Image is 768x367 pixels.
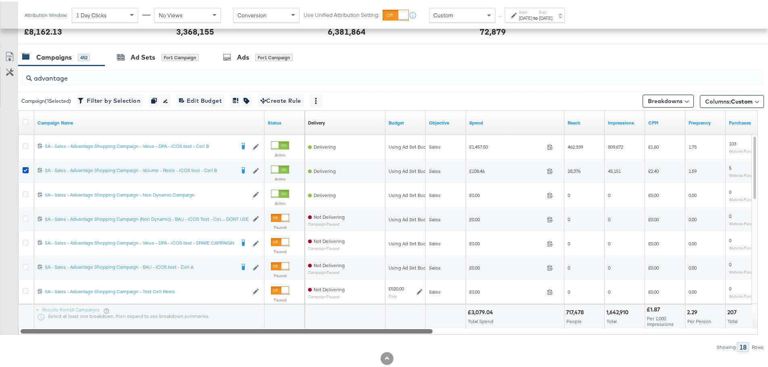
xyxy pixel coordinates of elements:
span: Custom [433,10,453,17]
span: 0 [608,215,610,221]
span: 1 Day Clicks [76,10,107,17]
div: Campaigns [36,51,72,60]
div: Using Ad Set Budget [389,215,433,221]
sub: Campaign Paused [308,293,345,297]
div: £3,079.04 [468,307,495,315]
span: 0 [568,215,570,221]
span: £0.00 [648,287,659,293]
div: Rows [751,343,764,348]
span: £0.00 [469,239,544,245]
div: £520.00 [389,284,404,290]
button: Edit Budget [177,93,224,106]
label: Paused [271,296,289,301]
a: The maximum amount you're willing to spend on your ads, on average each day or over the lifetime ... [389,118,423,124]
span: Delivering [314,191,336,197]
div: Attribution Window: [24,11,68,17]
a: The total amount spent to date. [469,118,561,124]
span: 0.00 [689,263,697,269]
div: 717,478 [566,307,586,315]
a: Your campaign's objective. [429,118,463,124]
div: SA - Sales - Advantage Shopping Campaign - BAU - iCOS test - Cell A [45,262,235,269]
label: Paused [271,272,289,277]
span: 0 [608,263,610,269]
div: 72,879 [480,24,506,36]
div: 207 [727,307,739,315]
span: Custom [731,96,753,104]
sub: Website Purchases [729,171,762,176]
span: Sales [429,287,441,293]
span: 0 [729,211,731,218]
div: Showing: [716,343,737,348]
span: 0 [729,236,731,242]
span: £0.00 [469,263,544,269]
div: 18 [737,340,749,350]
a: The average number of times your ad was served to each person. [689,118,722,124]
span: Delivering [314,166,336,172]
div: Ads [237,51,249,60]
label: Active [271,199,289,204]
a: SA - Sales - Advantage Shopping Campaign - Value - DPA - iCOS test - Cell B [45,141,235,149]
div: 3,368,155 [176,24,214,36]
div: Using Ad Set Budget [389,239,433,245]
div: SA - Sales - Advantage Shopping Campaign - Value - DPA - iCOS test - Cell B [45,141,235,148]
span: £1.80 [648,142,659,148]
div: SA - Sales - Advantage Shopping Campaign - Volume - Reels - iCOS test - Cell B [45,166,235,172]
div: for 1 Campaign [161,52,199,60]
label: End: [539,8,552,13]
span: Sales [429,142,441,148]
span: No Views [159,10,183,17]
a: The number of times your ad was served. On mobile apps an ad is counted as served the first time ... [608,118,642,124]
span: 0 [608,191,610,197]
span: £1,457.50 [469,142,544,148]
span: ↑ [496,14,504,17]
label: Active [271,151,289,156]
input: Search Campaigns by Name, ID or Objective [32,66,696,81]
span: Delivering [314,142,336,148]
button: Breakdowns [643,93,694,106]
span: 0 [568,263,570,269]
span: Conversion [237,10,266,17]
span: Columns: [705,96,753,104]
sub: Campaign Paused [308,220,345,225]
span: 0.00 [689,215,697,221]
div: Using Ad Set Budget [389,166,433,173]
span: 0 [608,287,610,293]
a: Shows the current state of your Ad Campaign. [268,118,302,124]
span: People [566,317,582,323]
a: SA - Sales - Advantage Shopping Campaign - Value - DPA - iCOS test - SPARE CAMPAIGN [45,238,235,246]
span: 28,376 [568,166,581,172]
button: Create Rule [258,93,304,106]
div: Using Ad Set Budget [389,142,433,149]
span: 1.59 [689,166,697,172]
div: Campaign ( 1 Selected) [21,96,71,103]
a: SA - Sales - Advantage Shopping Campaign (Non Dynamic) - BAU - iCOS Test - Cel...- DONT USE [45,214,249,221]
span: £108.46 [469,166,544,172]
span: 0.00 [689,239,697,245]
span: £0.00 [469,215,544,221]
div: [DATE] [539,13,552,20]
span: 1.75 [689,142,697,148]
div: Using Ad Set Budget [389,263,433,270]
sub: Website Purchases [729,220,762,224]
div: 2.29 [687,307,700,315]
span: Per 1,000 Impressions [647,314,674,326]
span: Not Delivering [314,285,345,291]
a: The number of people your ad was served to. [568,118,601,124]
span: Total Spend [468,317,493,323]
label: Use Unified Attribution Setting: [304,10,379,17]
span: £0.00 [469,287,544,293]
div: 6,381,864 [328,24,366,36]
span: 0 [729,187,731,193]
label: Active [271,175,289,180]
button: Columns:Custom [700,93,764,106]
span: Total [607,317,617,323]
span: Not Delivering [314,236,345,243]
label: Start: [519,8,532,13]
span: £0.00 [648,263,659,269]
span: 0 [729,260,731,266]
span: Sales [429,166,441,172]
div: SA - Sales - Advantage Shopping Campaign - Non Dynamic Campaign [45,190,249,197]
span: 0 [729,284,731,290]
a: SA - Sales - Advantage Shopping Campaign - Volume - Reels - iCOS test - Cell B [45,166,235,174]
a: SA - Sales - Advantage Shopping Campaign - BAU - iCOS test - Cell A [45,262,235,270]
